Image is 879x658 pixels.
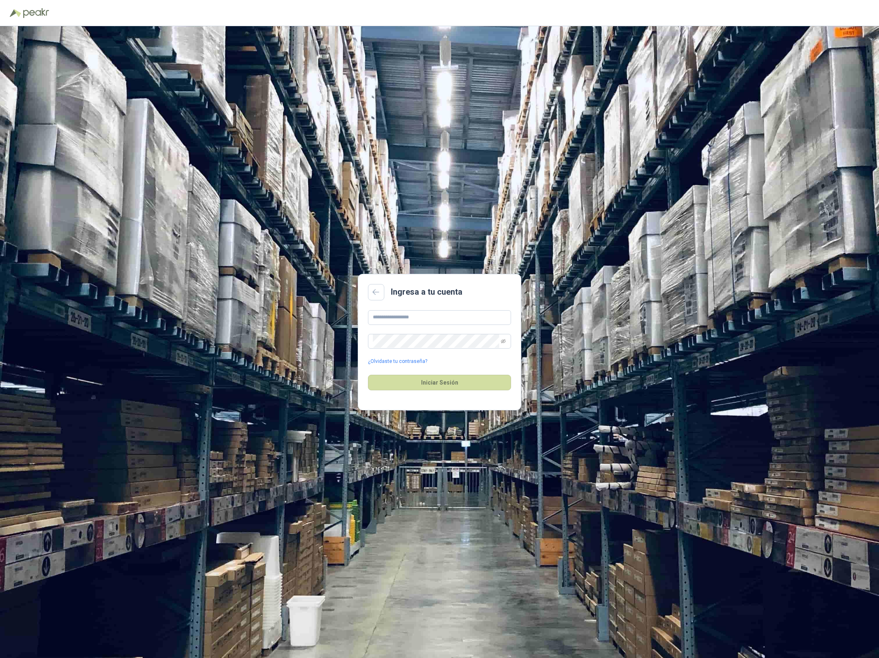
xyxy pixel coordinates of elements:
a: ¿Olvidaste tu contraseña? [368,358,427,365]
h2: Ingresa a tu cuenta [391,286,462,298]
button: Iniciar Sesión [368,375,511,390]
span: eye-invisible [501,339,506,344]
img: Logo [10,9,21,17]
img: Peakr [23,8,49,18]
